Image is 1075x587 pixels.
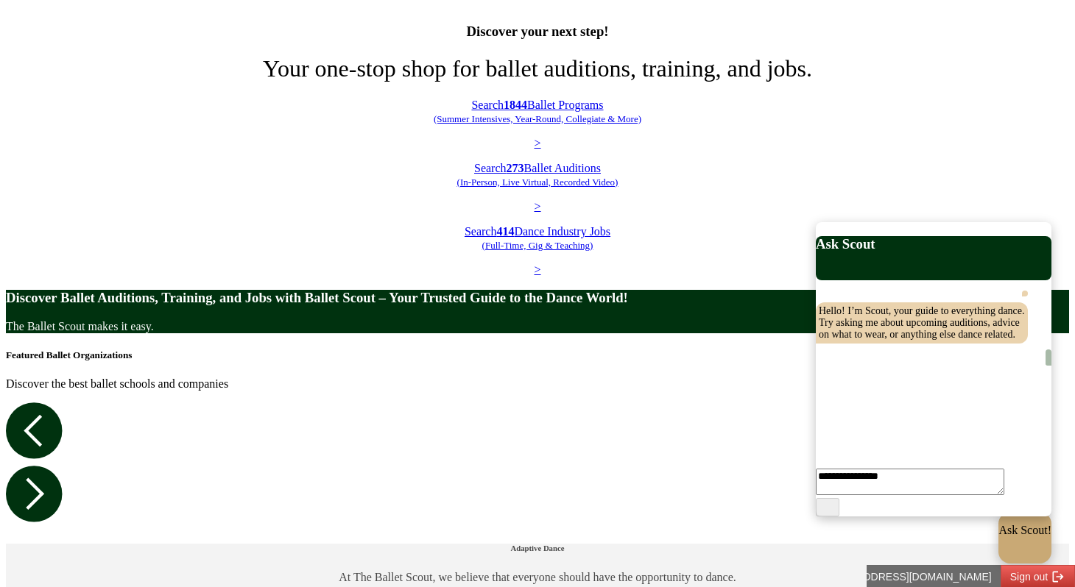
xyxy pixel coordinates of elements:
[534,263,540,276] span: >
[434,113,641,124] span: (Summer Intensives, Year-Round, Collegiate & More)
[6,24,1069,40] h3: Discover your next step!
[6,377,1069,391] p: Discover the best ballet schools and companies
[6,320,1069,333] p: The Ballet Scout makes it easy.
[496,225,514,238] b: 414
[534,137,540,149] span: >
[6,225,1069,277] a: Search414Dance Industry Jobs(Full-Time, Gig & Teaching) >
[6,571,1069,584] p: At The Ballet Scout, we believe that everyone should have the opportunity to dance.
[998,524,1051,537] p: Ask Scout!
[6,225,1069,252] p: Search Dance Industry Jobs
[819,305,1025,340] span: Hello! I’m Scout, your guide to everything dance. Try asking me about upcoming auditions, advice ...
[6,55,1069,82] h1: Your one-stop shop for ballet auditions, training, and jobs.
[6,99,1069,150] a: Search1844Ballet Programs(Summer Intensives, Year-Round, Collegiate & More)>
[6,162,1069,188] p: Search Ballet Auditions
[504,99,527,111] b: 1844
[816,236,1051,252] h3: Ask Scout
[507,162,524,174] b: 273
[6,349,1069,361] h5: Featured Ballet Organizations
[534,200,540,213] span: >
[6,290,1069,306] h3: Discover Ballet Auditions, Training, and Jobs with Ballet Scout – Your Trusted Guide to the Dance...
[6,99,1069,125] p: Search Ballet Programs
[482,240,593,251] span: (Full-Time, Gig & Teaching)
[457,177,618,188] span: (In-Person, Live Virtual, Recorded Video)
[6,544,1069,552] h6: Adaptive Dance
[144,6,181,18] span: Sign out
[6,162,1069,213] a: Search273Ballet Auditions(In-Person, Live Virtual, Recorded Video) >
